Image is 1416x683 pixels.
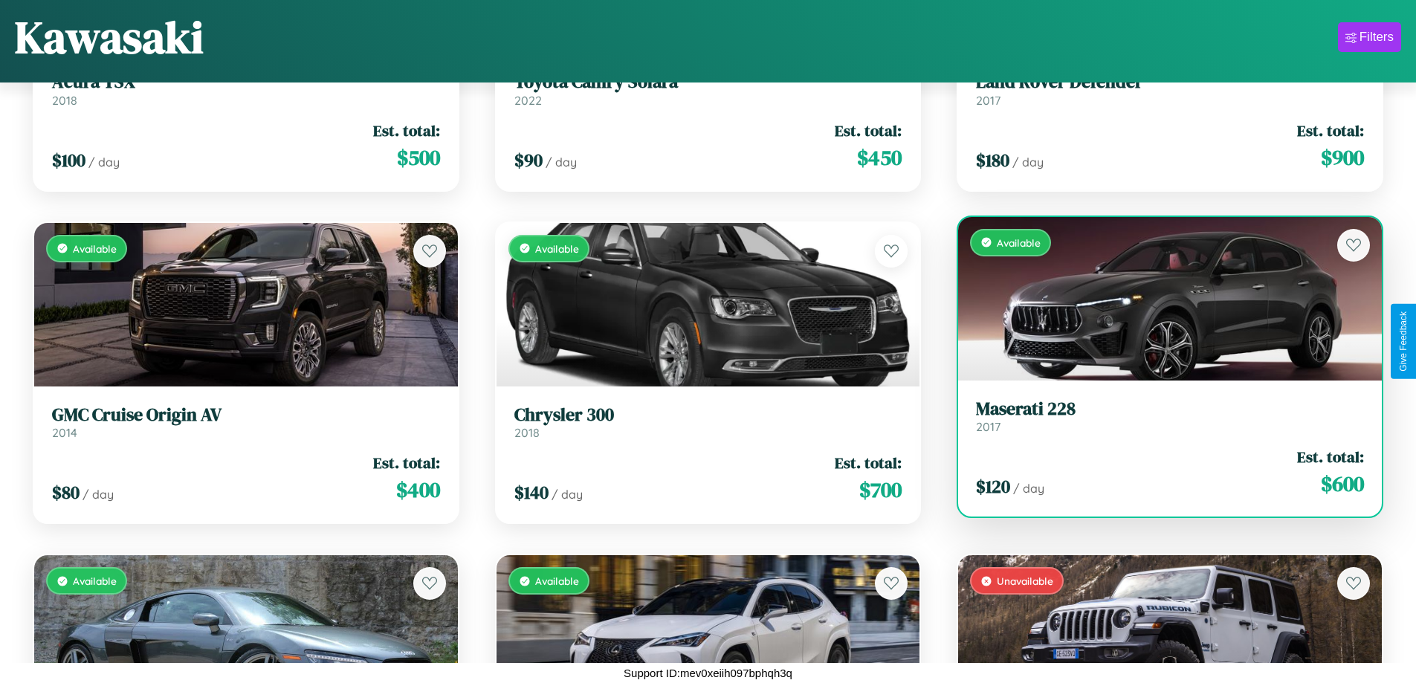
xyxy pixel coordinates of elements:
[535,242,579,255] span: Available
[52,71,440,108] a: Acura TSX2018
[997,574,1053,587] span: Unavailable
[1360,30,1394,45] div: Filters
[52,425,77,440] span: 2014
[514,71,902,93] h3: Toyota Camry Solara
[1398,311,1409,372] div: Give Feedback
[546,155,577,169] span: / day
[514,404,902,426] h3: Chrysler 300
[88,155,120,169] span: / day
[15,7,204,68] h1: Kawasaki
[514,425,540,440] span: 2018
[1321,143,1364,172] span: $ 900
[514,71,902,108] a: Toyota Camry Solara2022
[624,663,792,683] p: Support ID: mev0xeiih097bphqh3q
[73,242,117,255] span: Available
[1321,469,1364,499] span: $ 600
[835,452,902,473] span: Est. total:
[1013,481,1044,496] span: / day
[83,487,114,502] span: / day
[373,452,440,473] span: Est. total:
[1297,446,1364,467] span: Est. total:
[52,93,77,108] span: 2018
[514,480,549,505] span: $ 140
[976,71,1364,93] h3: Land Rover Defender
[997,236,1041,249] span: Available
[396,475,440,505] span: $ 400
[1338,22,1401,52] button: Filters
[52,404,440,426] h3: GMC Cruise Origin AV
[52,404,440,441] a: GMC Cruise Origin AV2014
[976,419,1000,434] span: 2017
[859,475,902,505] span: $ 700
[976,474,1010,499] span: $ 120
[1012,155,1044,169] span: / day
[373,120,440,141] span: Est. total:
[397,143,440,172] span: $ 500
[976,148,1009,172] span: $ 180
[535,574,579,587] span: Available
[552,487,583,502] span: / day
[514,404,902,441] a: Chrysler 3002018
[835,120,902,141] span: Est. total:
[976,398,1364,435] a: Maserati 2282017
[976,93,1000,108] span: 2017
[52,480,80,505] span: $ 80
[514,93,542,108] span: 2022
[52,71,440,93] h3: Acura TSX
[976,398,1364,420] h3: Maserati 228
[73,574,117,587] span: Available
[976,71,1364,108] a: Land Rover Defender2017
[857,143,902,172] span: $ 450
[514,148,543,172] span: $ 90
[52,148,85,172] span: $ 100
[1297,120,1364,141] span: Est. total:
